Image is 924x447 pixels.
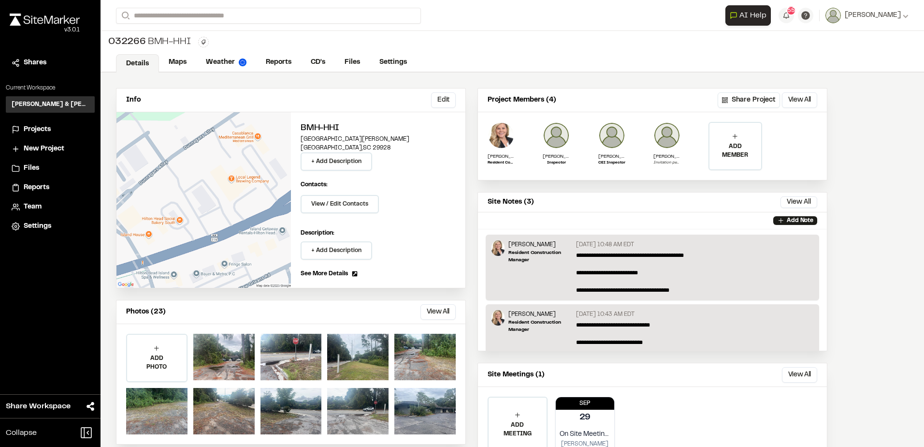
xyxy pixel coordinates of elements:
a: Shares [12,58,89,68]
a: Projects [12,124,89,135]
p: Description: [301,229,456,238]
button: [PERSON_NAME] [825,8,909,23]
span: See More Details [301,269,348,278]
img: Elizabeth Sanders [491,240,505,256]
button: + Add Description [301,241,372,260]
span: Share Workspace [6,401,71,412]
p: On Site Meeting with MBK [560,429,611,440]
button: Open AI Assistant [725,5,771,26]
p: ADD MEMBER [709,142,761,160]
button: View All [782,367,817,383]
img: Elizabeth Sanders [488,122,515,149]
span: Shares [24,58,46,68]
button: Share Project [718,92,780,108]
a: Files [12,163,89,174]
p: [PERSON_NAME] [543,153,570,160]
a: Reports [256,53,301,72]
button: View / Edit Contacts [301,195,379,213]
p: CEI Inspector [598,160,625,166]
a: Weather [196,53,256,72]
span: Team [24,202,42,212]
img: User [825,8,841,23]
span: Projects [24,124,51,135]
span: AI Help [739,10,766,21]
a: Team [12,202,89,212]
button: View All [420,304,456,320]
button: View All [780,196,817,208]
span: Settings [24,221,51,232]
a: Details [116,54,159,73]
p: Resident Construction Manager [508,319,572,333]
p: Contacts: [301,180,328,189]
button: View All [782,92,817,108]
img: Joe Gillenwater [598,122,625,149]
a: Settings [370,53,417,72]
h2: BMH-HHI [301,122,456,135]
button: Edit Tags [198,37,209,47]
p: ADD MEETING [489,421,547,438]
p: Project Members (4) [488,95,556,105]
p: [DATE] 10:48 AM EDT [576,240,634,249]
img: precipai.png [239,59,246,66]
p: Site Notes (3) [488,197,534,208]
a: Reports [12,182,89,193]
span: 032266 [108,35,146,49]
span: Reports [24,182,49,193]
p: [PERSON_NAME] [508,240,572,249]
p: Current Workspace [6,84,95,92]
a: CD's [301,53,335,72]
h3: [PERSON_NAME] & [PERSON_NAME] Inc. [12,100,89,109]
a: Settings [12,221,89,232]
span: Files [24,163,39,174]
p: [PERSON_NAME] [488,153,515,160]
a: New Project [12,144,89,154]
p: 29 [579,411,591,424]
button: Edit [431,92,456,108]
span: [PERSON_NAME] [845,10,901,21]
p: Info [126,95,141,105]
p: Photos (23) [126,307,166,317]
span: New Project [24,144,64,154]
p: [GEOGRAPHIC_DATA][PERSON_NAME] [301,135,456,144]
img: rebrand.png [10,14,80,26]
button: Search [116,8,133,24]
button: 55 [779,8,794,23]
span: Collapse [6,427,37,439]
p: [GEOGRAPHIC_DATA] , SC 29928 [301,144,456,152]
span: 55 [787,6,795,15]
p: [DATE] 10:43 AM EDT [576,310,635,319]
div: BMH-HHI [108,35,190,49]
p: Add Note [787,216,813,225]
img: Jeb Crews [543,122,570,149]
img: user_empty.png [653,122,680,149]
p: Inspector [543,160,570,166]
p: [PERSON_NAME][EMAIL_ADDRESS][DOMAIN_NAME] [653,153,680,160]
p: Resident Construction Manager [508,249,572,264]
p: Resident Construction Manager [488,160,515,166]
a: Files [335,53,370,72]
p: [PERSON_NAME] [598,153,625,160]
div: Oh geez...please don't... [10,26,80,34]
p: Site Meetings (1) [488,370,545,380]
div: Open AI Assistant [725,5,775,26]
p: ADD PHOTO [127,354,187,372]
p: Sep [556,399,615,408]
a: Maps [159,53,196,72]
button: + Add Description [301,152,372,171]
img: Elizabeth Sanders [491,310,505,326]
p: [PERSON_NAME] [508,310,572,319]
p: Invitation pending [653,160,680,166]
